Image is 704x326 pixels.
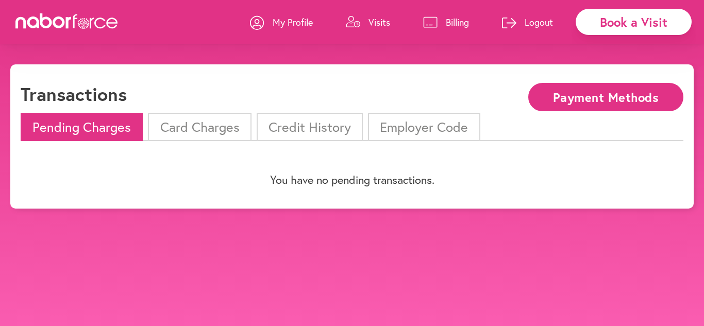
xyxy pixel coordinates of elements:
[576,9,692,35] div: Book a Visit
[250,7,313,38] a: My Profile
[21,113,143,141] li: Pending Charges
[528,91,683,101] a: Payment Methods
[525,16,553,28] p: Logout
[528,83,683,111] button: Payment Methods
[346,7,390,38] a: Visits
[257,113,363,141] li: Credit History
[273,16,313,28] p: My Profile
[368,113,480,141] li: Employer Code
[148,113,251,141] li: Card Charges
[502,7,553,38] a: Logout
[446,16,469,28] p: Billing
[21,83,127,105] h1: Transactions
[368,16,390,28] p: Visits
[21,173,683,186] p: You have no pending transactions.
[423,7,469,38] a: Billing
